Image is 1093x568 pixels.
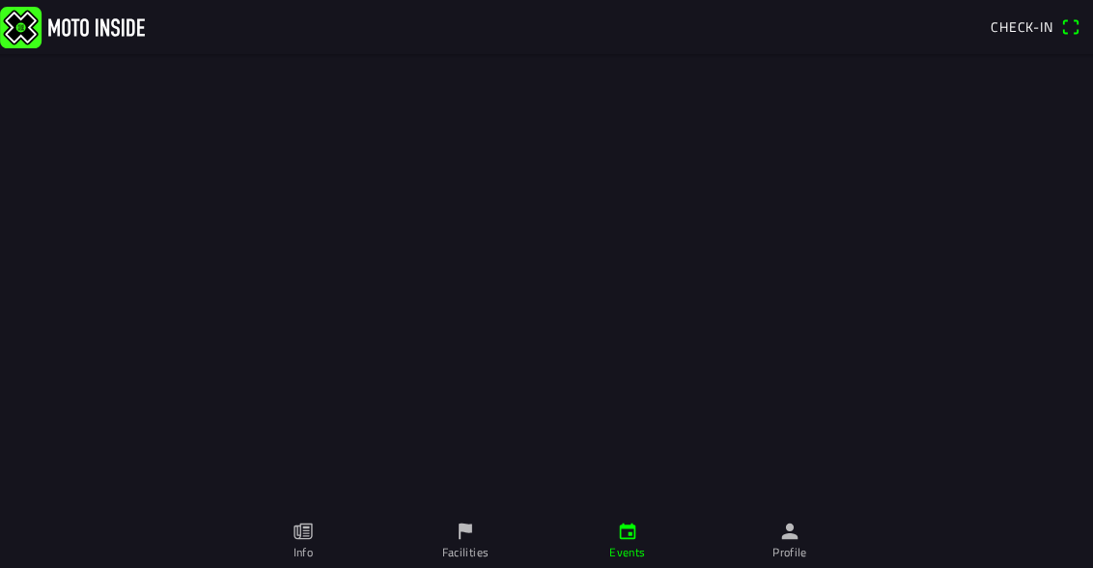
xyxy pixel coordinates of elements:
[991,16,1053,37] span: Check-in
[779,521,800,542] ion-icon: person
[981,12,1089,43] a: Check-inqr scanner
[609,544,645,561] ion-label: Events
[772,544,807,561] ion-label: Profile
[294,544,313,561] ion-label: Info
[455,521,476,542] ion-icon: flag
[293,521,314,542] ion-icon: paper
[442,544,490,561] ion-label: Facilities
[617,521,638,542] ion-icon: calendar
